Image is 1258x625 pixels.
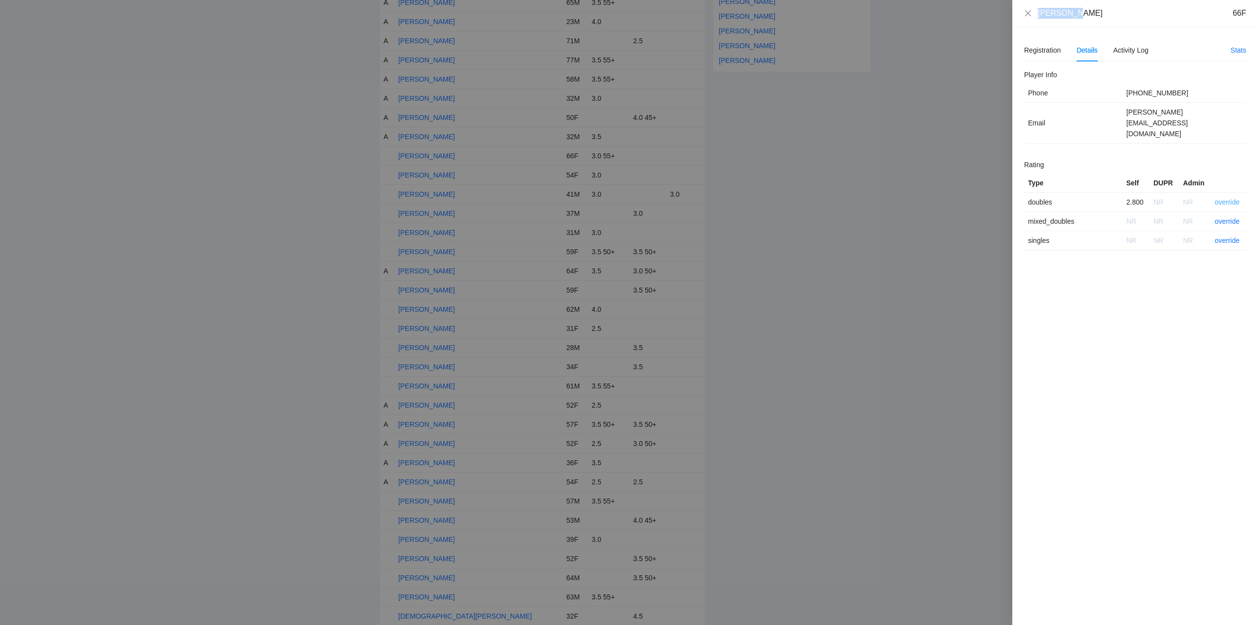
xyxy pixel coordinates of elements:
div: [PERSON_NAME] [1038,8,1103,19]
span: NR [1183,217,1193,225]
span: NR [1183,237,1193,244]
td: Phone [1024,84,1122,103]
div: Admin [1183,178,1206,188]
td: doubles [1024,193,1122,212]
div: Self [1126,178,1145,188]
div: Details [1077,45,1098,56]
div: DUPR [1153,178,1175,188]
span: NR [1183,198,1193,206]
a: override [1215,217,1240,225]
a: override [1215,198,1240,206]
td: [PHONE_NUMBER] [1122,84,1246,103]
span: NR [1153,237,1163,244]
div: Activity Log [1114,45,1149,56]
span: 2.800 [1126,198,1144,206]
span: NR [1153,198,1163,206]
td: [PERSON_NAME][EMAIL_ADDRESS][DOMAIN_NAME] [1122,103,1246,144]
td: mixed_doubles [1024,212,1122,231]
a: override [1215,237,1240,244]
div: Type [1028,178,1118,188]
a: Stats [1230,46,1246,54]
span: NR [1126,217,1136,225]
td: Email [1024,103,1122,144]
h2: Player Info [1024,69,1246,80]
span: close [1024,9,1032,17]
div: Registration [1024,45,1061,56]
button: Close [1024,9,1032,18]
span: NR [1126,237,1136,244]
span: NR [1153,217,1163,225]
div: 66F [1232,8,1246,19]
td: singles [1024,231,1122,250]
h2: Rating [1024,159,1246,170]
